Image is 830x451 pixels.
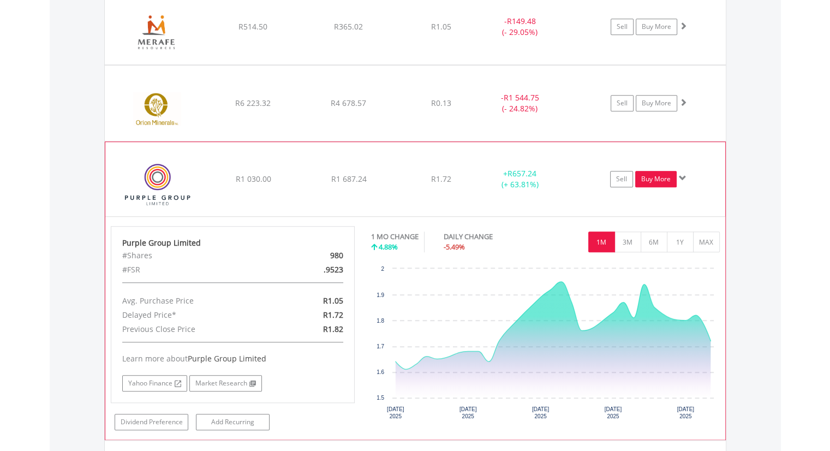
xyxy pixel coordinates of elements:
img: EQU.ZA.PPE.png [111,156,205,213]
span: R4 678.57 [331,98,366,108]
text: 2 [381,266,384,272]
a: Sell [611,95,634,111]
span: R1.05 [431,21,451,32]
span: R1 030.00 [235,174,271,184]
a: Dividend Preference [115,414,188,430]
img: EQU.ZA.MRF.png [110,3,204,62]
text: 1.9 [377,292,384,298]
a: Buy More [636,19,677,35]
div: Learn more about [122,353,344,364]
button: 1M [588,232,615,252]
span: R1 687.24 [331,174,366,184]
text: [DATE] 2025 [677,406,694,419]
span: R1 544.75 [504,92,539,103]
span: -5.49% [444,242,465,252]
div: 980 [272,248,351,263]
div: Previous Close Price [114,322,272,336]
span: R1.72 [431,174,451,184]
span: R0.13 [431,98,451,108]
span: R365.02 [334,21,363,32]
button: 1Y [667,232,694,252]
div: DAILY CHANGE [444,232,531,242]
a: Sell [611,19,634,35]
a: Buy More [636,95,677,111]
a: Buy More [635,171,677,187]
svg: Interactive chart [371,263,719,427]
div: #Shares [114,248,272,263]
span: R1.05 [323,295,343,306]
span: R1.82 [323,324,343,334]
a: Add Recurring [196,414,270,430]
text: [DATE] 2025 [605,406,622,419]
button: MAX [693,232,720,252]
div: + (+ 63.81%) [479,168,560,190]
span: R6 223.32 [235,98,271,108]
text: [DATE] 2025 [532,406,550,419]
span: Purple Group Limited [188,353,266,364]
a: Market Research [189,375,262,391]
span: 4.88% [379,242,398,252]
div: - (- 29.05%) [479,16,562,38]
div: .9523 [272,263,351,277]
div: #FSR [114,263,272,277]
button: 6M [641,232,667,252]
div: Delayed Price* [114,308,272,322]
span: R149.48 [507,16,536,26]
span: R1.72 [323,310,343,320]
span: R514.50 [238,21,267,32]
div: 1 MO CHANGE [371,232,419,242]
text: 1.6 [377,369,384,375]
text: [DATE] 2025 [387,406,404,419]
div: Avg. Purchase Price [114,294,272,308]
a: Sell [610,171,633,187]
button: 3M [614,232,641,252]
text: 1.8 [377,318,384,324]
div: Purple Group Limited [122,238,344,248]
span: R657.24 [507,168,536,179]
text: 1.5 [377,395,384,401]
text: 1.7 [377,343,384,349]
div: - (- 24.82%) [479,92,562,114]
img: EQU.ZA.ORN.png [110,79,204,138]
text: [DATE] 2025 [459,406,477,419]
div: Chart. Highcharts interactive chart. [371,263,720,427]
a: Yahoo Finance [122,375,187,391]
